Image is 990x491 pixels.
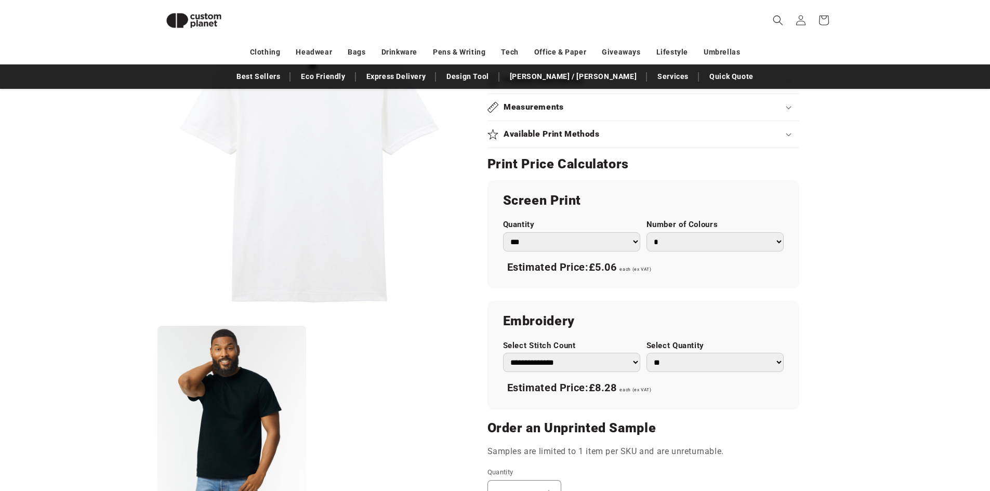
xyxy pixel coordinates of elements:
[157,4,230,37] img: Custom Planet
[503,257,784,278] div: Estimated Price:
[619,387,651,392] span: each (ex VAT)
[433,43,485,61] a: Pens & Writing
[487,156,799,172] h2: Print Price Calculators
[503,313,784,329] h2: Embroidery
[441,68,494,86] a: Design Tool
[504,129,600,140] h2: Available Print Methods
[704,43,740,61] a: Umbrellas
[250,43,281,61] a: Clothing
[361,68,431,86] a: Express Delivery
[646,341,784,351] label: Select Quantity
[503,341,640,351] label: Select Stitch Count
[231,68,285,86] a: Best Sellers
[816,379,990,491] iframe: Chat Widget
[381,43,417,61] a: Drinkware
[619,267,651,272] span: each (ex VAT)
[296,43,332,61] a: Headwear
[534,43,586,61] a: Office & Paper
[487,467,716,477] label: Quantity
[704,68,759,86] a: Quick Quote
[589,381,617,394] span: £8.28
[487,94,799,121] summary: Measurements
[487,444,799,459] p: Samples are limited to 1 item per SKU and are unreturnable.
[348,43,365,61] a: Bags
[487,121,799,148] summary: Available Print Methods
[652,68,694,86] a: Services
[646,220,784,230] label: Number of Colours
[656,43,688,61] a: Lifestyle
[589,261,617,273] span: £5.06
[296,68,350,86] a: Eco Friendly
[487,420,799,436] h2: Order an Unprinted Sample
[503,192,784,209] h2: Screen Print
[503,377,784,399] div: Estimated Price:
[504,102,564,113] h2: Measurements
[503,220,640,230] label: Quantity
[767,9,789,32] summary: Search
[505,68,642,86] a: [PERSON_NAME] / [PERSON_NAME]
[602,43,640,61] a: Giveaways
[501,43,518,61] a: Tech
